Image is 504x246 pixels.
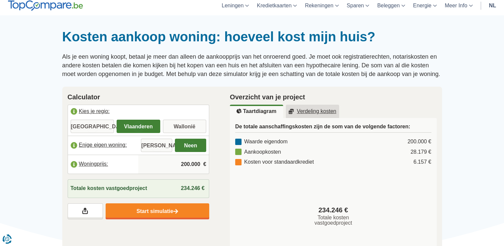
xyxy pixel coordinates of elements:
img: Start simulatie [173,209,178,214]
u: Taartdiagram [237,109,276,114]
label: [GEOGRAPHIC_DATA] [71,120,114,133]
div: 200.000 € [407,138,431,146]
span: € [203,161,206,168]
span: 234.246 € [318,205,348,215]
span: Totale kosten vastgoedproject [71,185,147,192]
label: Kies je regio: [68,105,209,120]
div: 6.157 € [413,158,431,166]
span: Totale kosten vastgoedproject [311,215,355,226]
div: Kosten voor standaardkrediet [235,158,314,166]
h1: Kosten aankoop woning: hoeveel kost mijn huis? [62,29,442,45]
a: Start simulatie [106,203,209,219]
u: Verdeling kosten [288,109,336,114]
p: Als je een woning koopt, betaal je meer dan alleen de aankoopprijs van het onroerend goed. Je moe... [62,53,442,78]
div: Waarde eigendom [235,138,287,146]
img: TopCompare [8,0,83,11]
h3: De totale aanschaffingskosten zijn de som van de volgende factoren: [235,123,431,133]
label: Enige eigen woning: [68,138,139,153]
label: Woningprijs: [68,157,139,172]
label: Vlaanderen [117,120,160,133]
label: Neen [175,139,206,152]
div: 28.179 € [410,148,431,156]
h2: Calculator [68,92,210,102]
a: Deel je resultaten [68,203,103,219]
label: [PERSON_NAME] [141,139,172,152]
div: Aankoopkosten [235,148,281,156]
input: | [141,155,206,173]
span: 234.246 € [181,185,205,191]
label: Wallonië [163,120,207,133]
h2: Overzicht van je project [230,92,437,102]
